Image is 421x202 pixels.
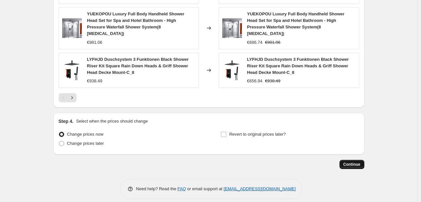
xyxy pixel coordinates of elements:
[62,60,82,80] img: 31zmXjCarIS_80x.jpg
[62,18,82,38] img: 712hoNgkaUL_80x.jpg
[186,186,224,191] span: or email support at
[67,93,77,102] button: Next
[222,18,242,38] img: 712hoNgkaUL_80x.jpg
[247,11,345,36] span: YUEKOPOU Luxury Full Body Handheld Shower Head Set for Spa and Hotel Bathroom - High Pressure Wat...
[136,186,178,191] span: Need help? Read the
[247,39,263,46] div: €686.74
[87,11,185,36] span: YUEKOPOU Luxury Full Body Handheld Shower Head Set for Spa and Hotel Bathroom - High Pressure Wat...
[59,118,74,125] h2: Step 4.
[76,118,148,125] p: Select when the prices should change
[67,141,104,146] span: Change prices later
[247,57,349,75] span: LYFHJD Duschsystem 3 Funktionen Black Shower Riser Kit Square Rain Down Heads & Griff Shower Head...
[87,57,189,75] span: LYFHJD Duschsystem 3 Funktionen Black Shower Riser Kit Square Rain Down Heads & Griff Shower Head...
[265,78,281,84] strike: €938.49
[224,186,296,191] a: [EMAIL_ADDRESS][DOMAIN_NAME]
[87,78,102,84] div: €938.49
[222,60,242,80] img: 31zmXjCarIS_80x.jpg
[177,186,186,191] a: FAQ
[87,39,102,46] div: €981.06
[229,132,286,137] span: Revert to original prices later?
[247,78,263,84] div: €656.94
[343,162,360,167] span: Continue
[339,160,364,169] button: Continue
[265,39,281,46] strike: €981.06
[59,93,77,102] nav: Pagination
[67,132,103,137] span: Change prices now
